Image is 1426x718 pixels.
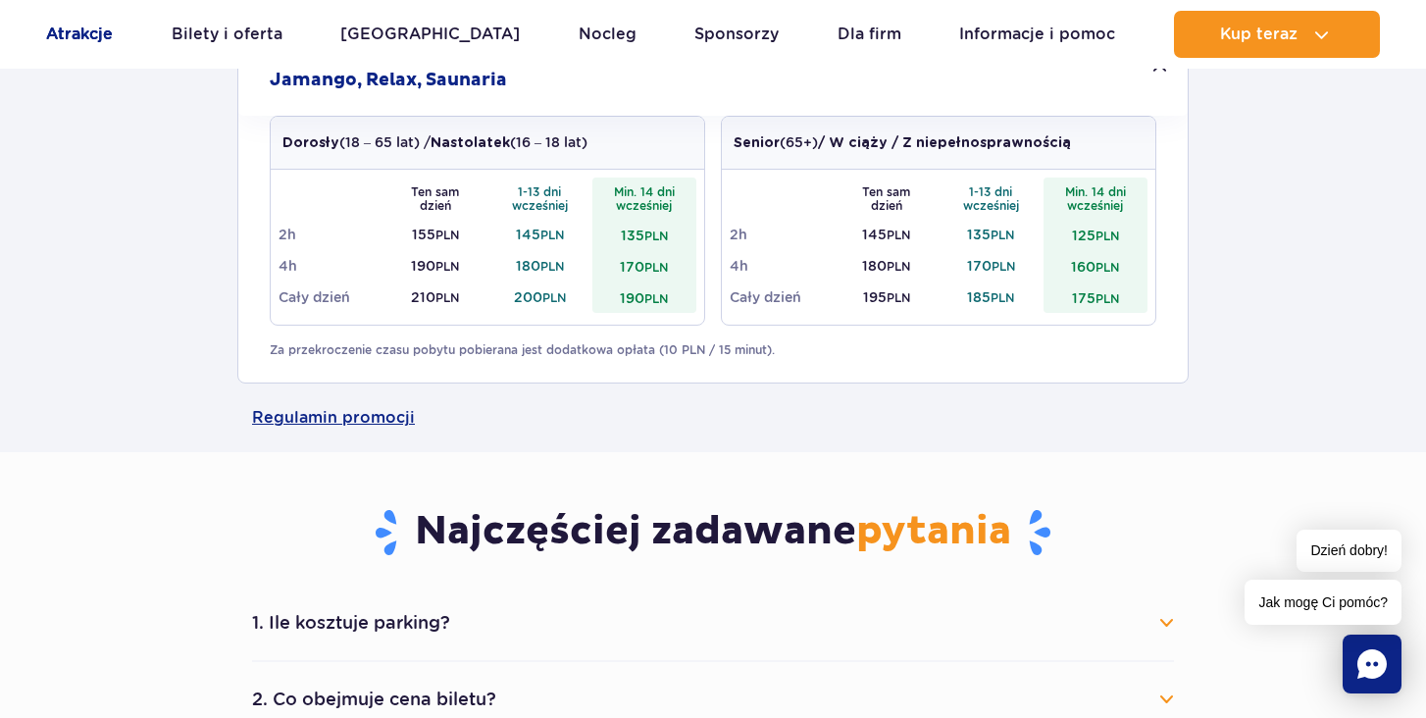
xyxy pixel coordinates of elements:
td: 170 [939,250,1044,282]
td: 2h [730,219,835,250]
small: PLN [435,290,459,305]
small: PLN [887,259,910,274]
strong: / W ciąży / Z niepełnosprawnością [818,136,1071,150]
td: 155 [383,219,488,250]
td: 125 [1044,219,1148,250]
a: Dla firm [838,11,901,58]
th: Ten sam dzień [835,178,940,219]
span: pytania [856,507,1011,556]
a: Informacje i pomoc [959,11,1115,58]
small: PLN [435,259,459,274]
td: 2h [279,219,383,250]
td: Cały dzień [730,282,835,313]
span: Kup teraz [1220,26,1298,43]
h3: Najczęściej zadawane [252,507,1174,558]
p: (18 – 65 lat) / (16 – 18 lat) [282,132,587,153]
a: Bilety i oferta [172,11,282,58]
td: 145 [835,219,940,250]
span: Jak mogę Ci pomóc? [1245,580,1401,625]
small: PLN [1095,291,1119,306]
td: Cały dzień [279,282,383,313]
a: Nocleg [579,11,637,58]
a: [GEOGRAPHIC_DATA] [340,11,520,58]
small: PLN [887,290,910,305]
small: PLN [644,260,668,275]
th: 1-13 dni wcześniej [939,178,1044,219]
small: PLN [540,259,564,274]
a: Regulamin promocji [252,384,1174,452]
small: PLN [542,290,566,305]
td: 135 [592,219,697,250]
small: PLN [644,229,668,243]
small: PLN [1095,229,1119,243]
button: 1. Ile kosztuje parking? [252,601,1174,644]
small: PLN [887,228,910,242]
strong: Nastolatek [431,136,510,150]
td: 160 [1044,250,1148,282]
td: 180 [487,250,592,282]
strong: Senior [734,136,780,150]
td: 135 [939,219,1044,250]
td: 190 [383,250,488,282]
th: Ten sam dzień [383,178,488,219]
a: Sponsorzy [694,11,779,58]
td: 145 [487,219,592,250]
small: PLN [991,228,1014,242]
h2: Jamango, Relax, Saunaria [270,69,507,92]
p: (65+) [734,132,1071,153]
strong: Dorosły [282,136,339,150]
td: 170 [592,250,697,282]
span: Dzień dobry! [1297,530,1401,572]
td: 200 [487,282,592,313]
td: 4h [279,250,383,282]
td: 185 [939,282,1044,313]
small: PLN [540,228,564,242]
td: 190 [592,282,697,313]
td: 4h [730,250,835,282]
td: 210 [383,282,488,313]
p: Za przekroczenie czasu pobytu pobierana jest dodatkowa opłata (10 PLN / 15 minut). [270,341,1156,359]
small: PLN [991,290,1014,305]
button: Kup teraz [1174,11,1380,58]
th: 1-13 dni wcześniej [487,178,592,219]
small: PLN [435,228,459,242]
small: PLN [992,259,1015,274]
small: PLN [1095,260,1119,275]
div: Chat [1343,635,1401,693]
a: Atrakcje [46,11,113,58]
td: 180 [835,250,940,282]
td: 195 [835,282,940,313]
td: 175 [1044,282,1148,313]
th: Min. 14 dni wcześniej [1044,178,1148,219]
th: Min. 14 dni wcześniej [592,178,697,219]
small: PLN [644,291,668,306]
